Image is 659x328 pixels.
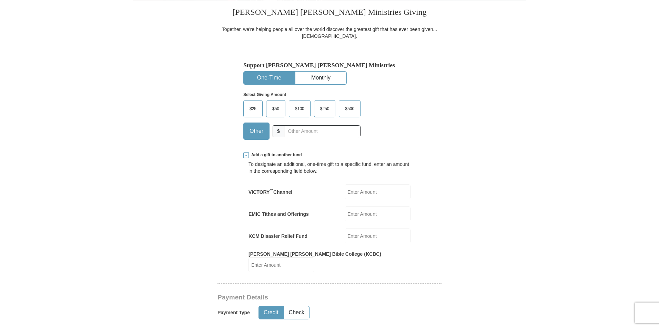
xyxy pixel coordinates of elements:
span: $500 [342,104,358,114]
input: Enter Amount [345,207,410,221]
sup: ™ [270,188,273,192]
input: Enter Amount [249,257,314,272]
span: $50 [269,104,283,114]
label: KCM Disaster Relief Fund [249,233,307,240]
button: One-Time [244,72,295,84]
h3: [PERSON_NAME] [PERSON_NAME] Ministries Giving [217,0,442,26]
div: To designate an additional, one-time gift to a specific fund, enter an amount in the correspondin... [249,161,410,174]
span: $25 [246,104,260,114]
h5: Payment Type [217,310,250,316]
span: $ [273,125,284,137]
input: Enter Amount [345,184,410,199]
span: $100 [292,104,308,114]
input: Enter Amount [345,229,410,243]
span: Add a gift to another fund [249,152,302,158]
span: Other [246,126,267,136]
input: Other Amount [284,125,361,137]
strong: Select Giving Amount [243,92,286,97]
h3: Payment Details [217,294,393,301]
div: Together, we're helping people all over the world discover the greatest gift that has ever been g... [217,26,442,40]
span: $250 [317,104,333,114]
label: EMIC Tithes and Offerings [249,211,309,218]
label: [PERSON_NAME] [PERSON_NAME] Bible College (KCBC) [249,251,381,257]
button: Check [284,306,309,319]
button: Credit [259,306,283,319]
button: Monthly [295,72,346,84]
label: VICTORY Channel [249,189,292,195]
h5: Support [PERSON_NAME] [PERSON_NAME] Ministries [243,62,416,69]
